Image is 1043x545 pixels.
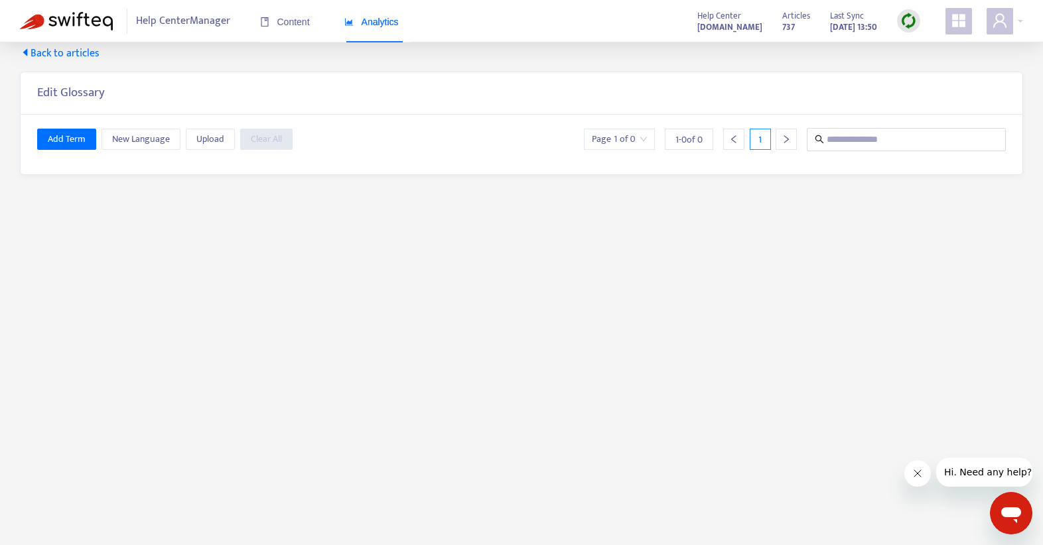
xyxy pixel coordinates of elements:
[344,17,354,27] span: area-chart
[904,460,931,487] iframe: Close message
[697,9,741,23] span: Help Center
[951,13,967,29] span: appstore
[37,86,105,101] h5: Edit Glossary
[900,13,917,29] img: sync.dc5367851b00ba804db3.png
[48,132,86,147] span: Add Term
[750,129,771,150] div: 1
[729,135,738,144] span: left
[102,129,180,150] button: New Language
[992,13,1008,29] span: user
[782,9,810,23] span: Articles
[20,46,100,62] span: Back to articles
[782,20,795,34] strong: 737
[990,492,1032,534] iframe: Button to launch messaging window
[344,17,399,27] span: Analytics
[697,20,762,34] strong: [DOMAIN_NAME]
[260,17,310,27] span: Content
[260,17,269,27] span: book
[186,129,235,150] button: Upload
[20,47,31,58] span: caret-left
[830,9,864,23] span: Last Sync
[815,135,824,144] span: search
[782,135,791,144] span: right
[20,12,113,30] img: Swifteq
[37,129,96,150] button: Add Term
[240,129,293,150] button: Clear All
[196,132,224,147] span: Upload
[136,9,230,34] span: Help Center Manager
[112,132,170,147] span: New Language
[830,20,877,34] strong: [DATE] 13:50
[675,133,703,147] span: 1 - 0 of 0
[936,457,1032,487] iframe: Message from company
[697,19,762,34] a: [DOMAIN_NAME]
